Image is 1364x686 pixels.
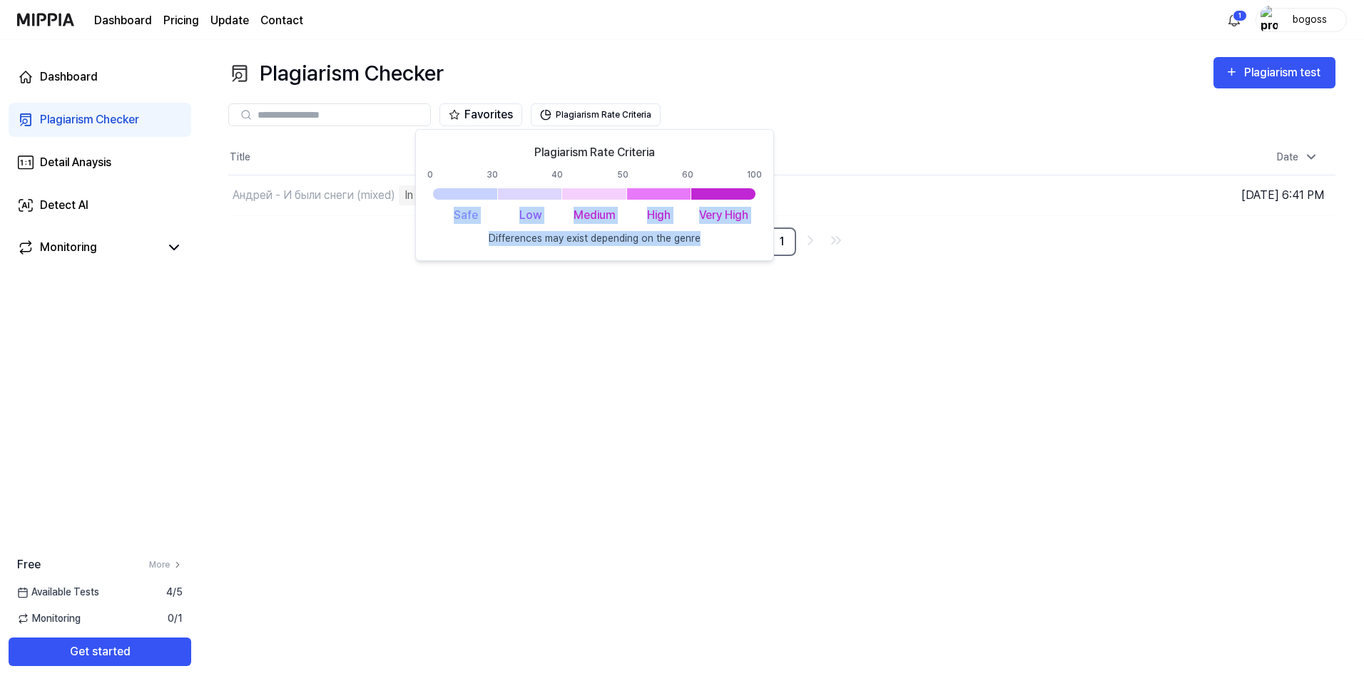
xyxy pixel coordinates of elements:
span: Available Tests [17,585,99,600]
a: Contact [260,12,303,29]
div: 100 [747,168,762,181]
div: Plagiarism Checker [228,57,444,89]
span: Free [17,556,41,573]
div: Андрей - И были снеги (mixed) [233,187,395,204]
div: Detect AI [40,197,88,214]
button: Get started [9,638,191,666]
div: Low [498,207,562,224]
div: Dashboard [40,68,98,86]
button: profilebogoss [1256,8,1347,32]
div: Medium [562,207,626,224]
nav: pagination [228,227,1335,256]
p: Differences may exist depending on the genre [489,231,701,246]
th: Title [228,140,1059,175]
a: Dashboard [9,60,191,94]
div: Plagiarism test [1244,63,1324,82]
span: 4 / 5 [166,585,183,600]
div: 40 [551,168,563,181]
img: profile [1261,6,1278,34]
div: Monitoring [40,239,97,256]
div: High [627,207,691,224]
a: Update [210,12,249,29]
img: 알림 [1226,11,1243,29]
a: Dashboard [94,12,152,29]
a: Go to last page [825,229,848,252]
div: Date [1271,145,1324,169]
button: Plagiarism test [1213,57,1335,88]
div: Detail Anaysis [40,154,111,171]
button: 알림1 [1223,9,1246,31]
a: More [149,558,183,571]
div: 60 [682,168,693,181]
a: 1 [768,227,796,256]
a: Pricing [163,12,199,29]
button: Favorites [439,103,522,126]
div: bogoss [1282,11,1338,27]
h1: Plagiarism Rate Criteria [534,144,655,161]
div: Safe [433,207,497,224]
span: Monitoring [17,611,81,626]
div: 1 [1233,10,1247,21]
div: Plagiarism Checker [40,111,139,128]
div: Very High [691,207,755,224]
a: Detail Anaysis [9,145,191,180]
a: Detect AI [9,188,191,222]
a: Go to next page [799,229,822,252]
span: 0 / 1 [168,611,183,626]
button: Plagiarism Rate Criteria [531,103,661,126]
div: 0 [427,168,433,181]
td: [DATE] 6:41 PM [1059,175,1335,215]
div: In [GEOGRAPHIC_DATA] [399,185,534,205]
div: 30 [487,168,498,181]
div: 50 [617,168,628,181]
a: Plagiarism Checker [9,103,191,137]
a: Monitoring [17,239,160,256]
